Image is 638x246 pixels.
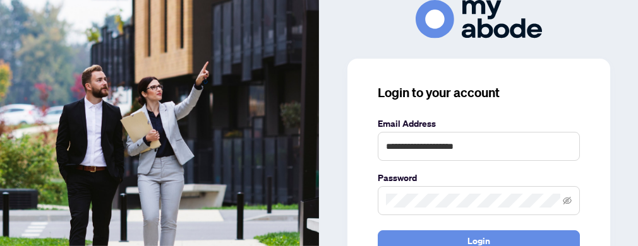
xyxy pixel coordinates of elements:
label: Email Address [378,117,580,131]
h3: Login to your account [378,84,580,102]
span: eye-invisible [563,196,572,205]
label: Password [378,171,580,185]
